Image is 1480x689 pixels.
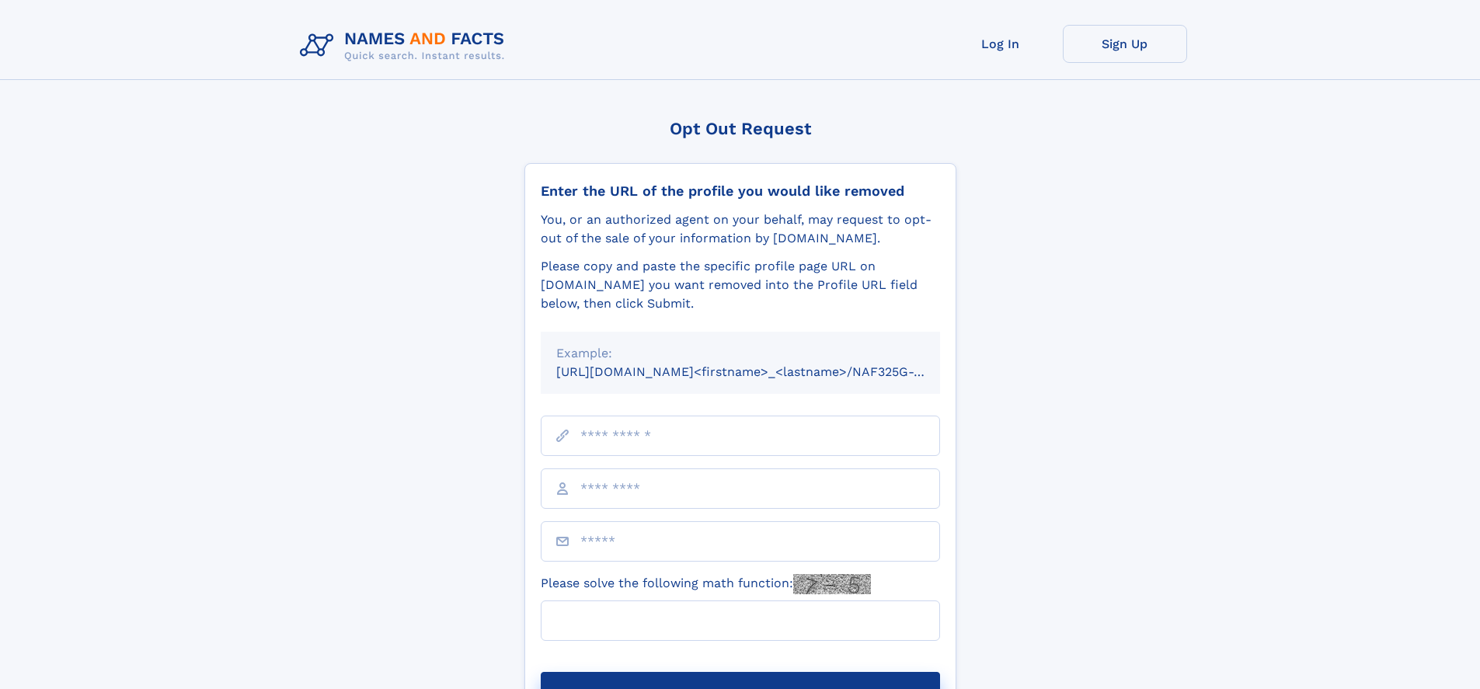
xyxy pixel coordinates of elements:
[556,364,970,379] small: [URL][DOMAIN_NAME]<firstname>_<lastname>/NAF325G-xxxxxxxx
[541,574,871,594] label: Please solve the following math function:
[556,344,925,363] div: Example:
[524,119,956,138] div: Opt Out Request
[938,25,1063,63] a: Log In
[294,25,517,67] img: Logo Names and Facts
[1063,25,1187,63] a: Sign Up
[541,211,940,248] div: You, or an authorized agent on your behalf, may request to opt-out of the sale of your informatio...
[541,257,940,313] div: Please copy and paste the specific profile page URL on [DOMAIN_NAME] you want removed into the Pr...
[541,183,940,200] div: Enter the URL of the profile you would like removed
